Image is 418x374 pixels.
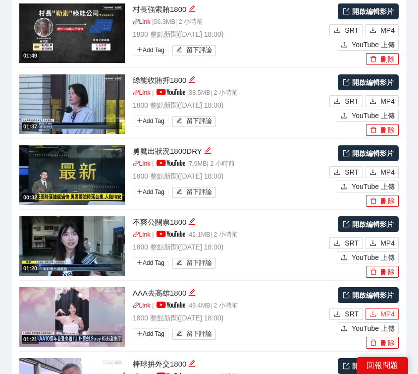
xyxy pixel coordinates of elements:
button: delete刪除 [366,266,399,278]
span: plus [137,259,143,265]
span: edit [204,147,211,154]
p: | 56.3 MB | 2 小時前 [133,17,327,27]
span: upload [341,254,348,262]
div: 綠能收賄押1800 [133,74,327,86]
span: download [334,169,341,177]
span: MP4 [380,167,395,178]
a: 開啟編輯影片 [338,74,399,90]
img: 7fe644ef-760d-41e4-9a1d-2f2dab7d53a9.jpg [19,74,125,134]
img: aea355fb-a3a9-469a-88c0-17794fc67e5f.jpg [19,3,125,63]
span: delete [370,268,377,276]
span: Add Tag [133,328,168,339]
button: edit留下評論 [172,329,216,340]
span: edit [176,118,183,125]
span: plus [137,330,143,336]
button: delete刪除 [366,53,399,65]
button: edit留下評論 [172,187,216,198]
p: 1800 整點新聞 ( [DATE] 18:00 ) [133,312,327,323]
span: SRT [345,25,359,36]
span: export [343,221,350,228]
button: downloadSRT [329,24,363,36]
span: edit [188,218,196,225]
a: 開啟編輯影片 [338,287,399,303]
button: downloadSRT [329,166,363,178]
span: link [133,89,139,96]
span: edit [188,5,196,12]
div: 01:21 [22,335,39,344]
span: edit [176,47,183,54]
span: MP4 [380,238,395,249]
span: SRT [345,96,359,107]
span: download [334,240,341,248]
span: download [334,98,341,106]
span: download [369,169,376,177]
span: upload [341,112,348,120]
span: MP4 [380,309,395,319]
button: edit留下評論 [172,258,216,269]
span: edit [188,289,196,296]
img: yt_logo_rgb_light.a676ea31.png [157,302,185,308]
span: MP4 [380,25,395,36]
a: linkLink [133,231,151,238]
span: export [343,79,350,86]
a: linkLink [133,89,151,96]
img: f3681f81-d797-4311-ad29-fe8ca3d0bf0e.jpg [19,145,125,205]
span: edit [188,76,196,83]
p: 1800 整點新聞 ( [DATE] 18:00 ) [133,171,327,182]
span: download [369,27,376,35]
span: YouTube 上傳 [352,39,395,50]
span: delete [370,126,377,134]
button: uploadYouTube 上傳 [337,39,399,51]
span: delete [370,197,377,205]
span: link [133,18,139,25]
span: upload [341,183,348,191]
button: downloadMP4 [366,308,399,320]
button: downloadSRT [329,308,363,320]
div: 01:37 [22,123,39,131]
span: delete [370,56,377,63]
span: SRT [345,167,359,178]
button: downloadMP4 [366,24,399,36]
img: 54dcd798-cf5a-4d36-99cf-05a2714044f6.jpg [19,216,125,276]
img: yt_logo_rgb_light.a676ea31.png [157,231,185,237]
a: 開啟編輯影片 [338,3,399,19]
div: 編輯 [188,74,196,86]
span: edit [176,188,183,196]
p: 1800 整點新聞 ( [DATE] 18:00 ) [133,242,327,252]
div: 編輯 [204,145,211,157]
span: SRT [345,238,359,249]
span: export [343,150,350,157]
span: plus [137,188,143,194]
span: Add Tag [133,257,168,268]
span: export [343,8,350,15]
span: export [343,363,350,370]
div: 棒球拚外交1800 [133,358,327,370]
span: Add Tag [133,116,168,126]
p: | | 7.9 MB | 2 小時前 [133,159,327,169]
a: linkLink [133,18,151,25]
span: YouTube 上傳 [352,181,395,192]
button: edit留下評論 [172,116,216,127]
button: edit留下評論 [172,45,216,56]
span: MP4 [380,96,395,107]
div: AAA去高雄1800 [133,287,327,299]
span: Add Tag [133,187,168,197]
button: uploadYouTube 上傳 [337,181,399,192]
a: 開啟編輯影片 [338,216,399,232]
button: downloadMP4 [366,95,399,107]
span: upload [341,41,348,49]
span: download [369,240,376,248]
button: delete刪除 [366,195,399,207]
div: 編輯 [188,287,196,299]
span: plus [137,47,143,53]
div: 01:49 [22,52,39,60]
button: uploadYouTube 上傳 [337,322,399,334]
span: download [369,311,376,318]
span: YouTube 上傳 [352,252,395,263]
button: uploadYouTube 上傳 [337,251,399,263]
span: edit [176,330,183,338]
button: downloadSRT [329,95,363,107]
div: 編輯 [188,3,196,15]
button: downloadSRT [329,237,363,249]
a: 開啟編輯影片 [338,145,399,161]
